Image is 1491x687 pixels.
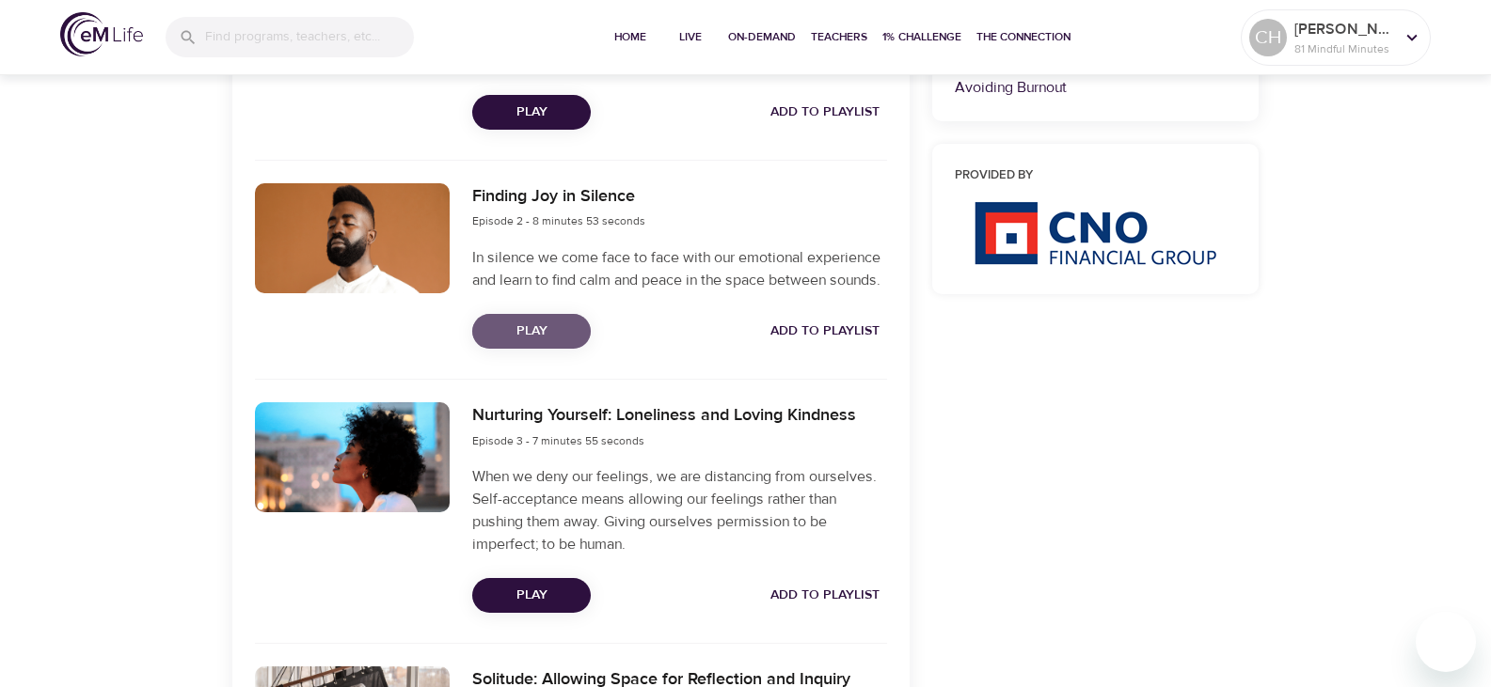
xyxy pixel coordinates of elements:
[472,246,886,291] p: In silence we come face to face with our emotional experience and learn to find calm and peace in...
[1416,612,1476,672] iframe: Button to launch messaging window
[955,166,1237,186] h6: Provided by
[763,578,887,613] button: Add to Playlist
[974,201,1216,265] img: CNO%20logo.png
[1249,19,1287,56] div: CH
[955,78,1067,97] a: Avoiding Burnout
[487,320,576,343] span: Play
[472,95,591,130] button: Play
[608,27,653,47] span: Home
[487,101,576,124] span: Play
[770,584,880,607] span: Add to Playlist
[763,314,887,349] button: Add to Playlist
[472,402,856,429] h6: Nurturing Yourself: Loneliness and Loving Kindness
[472,433,644,448] span: Episode 3 - 7 minutes 55 seconds
[770,101,880,124] span: Add to Playlist
[976,27,1071,47] span: The Connection
[205,17,414,57] input: Find programs, teachers, etc...
[472,213,645,228] span: Episode 2 - 8 minutes 53 seconds
[882,27,961,47] span: 1% Challenge
[811,27,867,47] span: Teachers
[763,95,887,130] button: Add to Playlist
[1294,18,1394,40] p: [PERSON_NAME]
[472,314,591,349] button: Play
[1294,40,1394,57] p: 81 Mindful Minutes
[472,183,645,211] h6: Finding Joy in Silence
[728,27,796,47] span: On-Demand
[668,27,713,47] span: Live
[472,465,886,555] p: When we deny our feelings, we are distancing from ourselves. Self-acceptance means allowing our f...
[487,584,576,607] span: Play
[60,12,143,56] img: logo
[770,320,880,343] span: Add to Playlist
[472,578,591,613] button: Play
